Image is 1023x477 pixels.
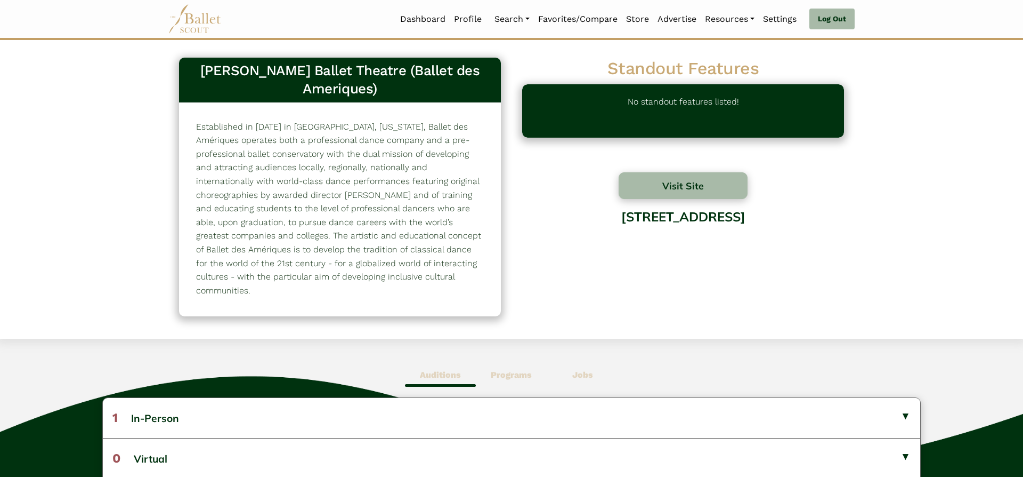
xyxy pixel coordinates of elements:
[622,8,653,30] a: Store
[759,8,801,30] a: Settings
[701,8,759,30] a: Resources
[490,8,534,30] a: Search
[809,9,855,30] a: Log Out
[522,201,844,287] div: [STREET_ADDRESS]
[491,370,532,380] b: Programs
[103,398,920,438] button: 1In-Person
[188,62,492,98] h3: [PERSON_NAME] Ballet Theatre (Ballet des Ameriques)
[112,410,118,425] span: 1
[534,8,622,30] a: Favorites/Compare
[420,370,461,380] b: Auditions
[196,120,484,298] p: Established in [DATE] in [GEOGRAPHIC_DATA], [US_STATE], Ballet des Amériques operates both a prof...
[628,95,739,127] p: No standout features listed!
[522,58,844,80] h2: Standout Features
[396,8,450,30] a: Dashboard
[653,8,701,30] a: Advertise
[572,370,593,380] b: Jobs
[619,172,748,199] button: Visit Site
[112,451,120,466] span: 0
[450,8,486,30] a: Profile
